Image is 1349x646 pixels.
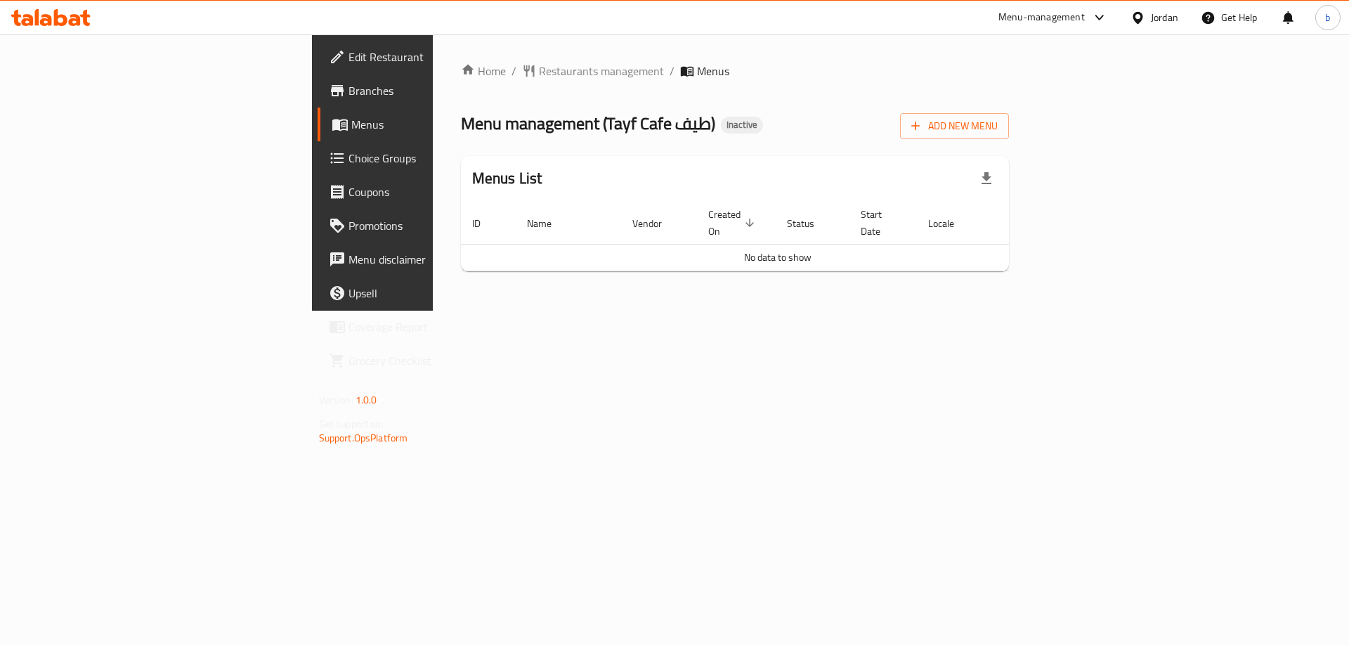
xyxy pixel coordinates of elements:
[351,116,526,133] span: Menus
[319,429,408,447] a: Support.OpsPlatform
[900,113,1009,139] button: Add New Menu
[348,49,526,65] span: Edit Restaurant
[461,63,1010,79] nav: breadcrumb
[348,318,526,335] span: Coverage Report
[697,63,729,79] span: Menus
[348,150,526,167] span: Choice Groups
[928,215,972,232] span: Locale
[348,285,526,302] span: Upsell
[318,175,537,209] a: Coupons
[348,82,526,99] span: Branches
[522,63,664,79] a: Restaurants management
[1151,10,1178,25] div: Jordan
[318,108,537,141] a: Menus
[319,415,384,433] span: Get support on:
[348,217,526,234] span: Promotions
[318,344,537,377] a: Grocery Checklist
[318,141,537,175] a: Choice Groups
[461,202,1095,271] table: enhanced table
[319,391,353,409] span: Version:
[632,215,680,232] span: Vendor
[1325,10,1330,25] span: b
[527,215,570,232] span: Name
[348,183,526,200] span: Coupons
[348,251,526,268] span: Menu disclaimer
[744,248,812,266] span: No data to show
[318,74,537,108] a: Branches
[539,63,664,79] span: Restaurants management
[861,206,900,240] span: Start Date
[318,40,537,74] a: Edit Restaurant
[348,352,526,369] span: Grocery Checklist
[989,202,1095,245] th: Actions
[970,162,1003,195] div: Export file
[461,108,715,139] span: Menu management ( Tayf Cafe طيف )
[670,63,674,79] li: /
[318,209,537,243] a: Promotions
[472,215,499,232] span: ID
[721,119,763,131] span: Inactive
[356,391,377,409] span: 1.0.0
[708,206,759,240] span: Created On
[472,168,542,189] h2: Menus List
[318,310,537,344] a: Coverage Report
[721,117,763,134] div: Inactive
[787,215,833,232] span: Status
[318,276,537,310] a: Upsell
[998,9,1085,26] div: Menu-management
[911,117,998,135] span: Add New Menu
[318,243,537,276] a: Menu disclaimer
